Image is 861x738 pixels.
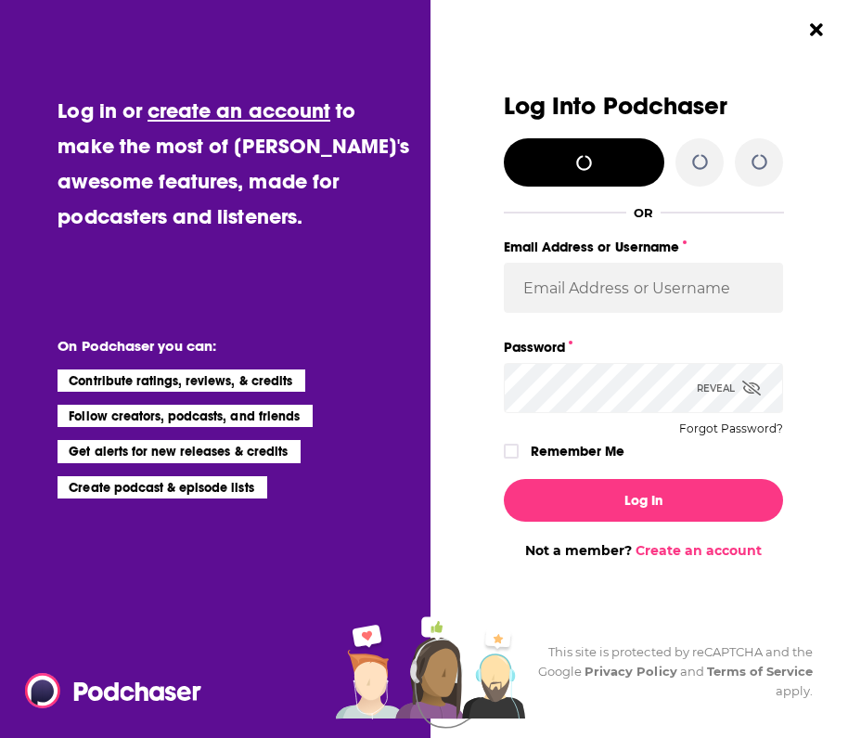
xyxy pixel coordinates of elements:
li: Follow creators, podcasts, and friends [58,405,313,427]
a: Create an account [636,542,762,559]
img: Podchaser - Follow, Share and Rate Podcasts [25,673,203,708]
li: On Podchaser you can: [58,337,416,355]
div: This site is protected by reCAPTCHA and the Google and apply. [533,642,814,701]
a: create an account [148,97,330,123]
label: Remember Me [531,439,624,463]
div: Reveal [697,363,761,413]
li: Get alerts for new releases & credits [58,440,300,462]
input: Email Address or Username [504,263,784,313]
div: Not a member? [504,542,784,559]
a: Privacy Policy [585,664,677,679]
li: Contribute ratings, reviews, & credits [58,369,305,392]
button: Forgot Password? [679,422,783,435]
a: Podchaser - Follow, Share and Rate Podcasts [25,673,188,708]
h3: Log Into Podchaser [504,93,784,120]
a: Terms of Service [707,664,814,679]
button: Close Button [799,12,834,47]
label: Password [504,335,784,359]
label: Email Address or Username [504,235,784,259]
li: Create podcast & episode lists [58,476,266,498]
div: OR [634,205,653,220]
button: Log In [504,479,784,522]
